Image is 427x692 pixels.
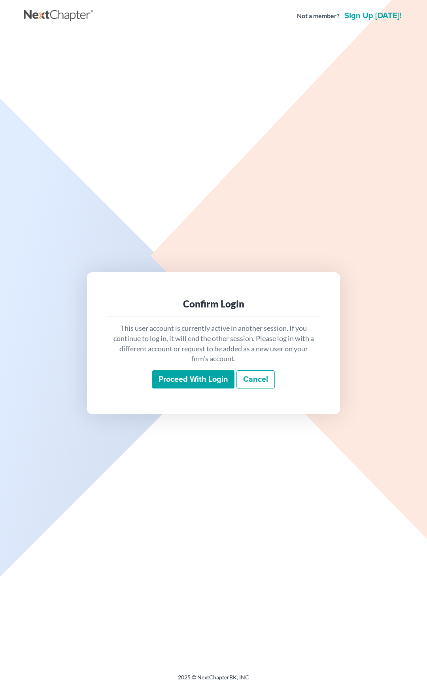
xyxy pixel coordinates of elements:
strong: Not a member? [297,11,340,21]
div: 2025 © NextChapterBK, INC [24,673,403,688]
a: Cancel [236,370,275,388]
p: This user account is currently active in another session. If you continue to log in, it will end ... [112,323,315,364]
a: Sign up [DATE]! [343,12,403,20]
input: Proceed with login [152,370,234,388]
div: Confirm Login [112,298,315,310]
